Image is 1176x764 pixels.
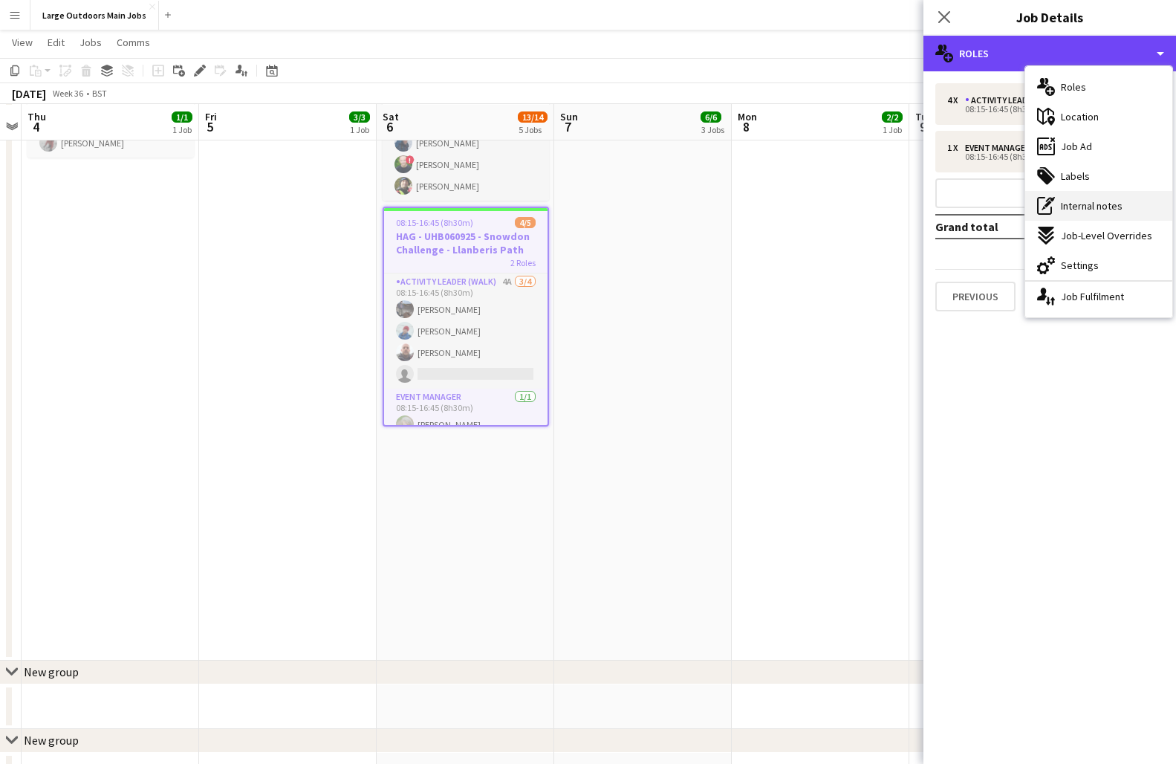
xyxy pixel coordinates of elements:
[117,36,150,49] span: Comms
[510,257,536,268] span: 2 Roles
[1061,110,1099,123] span: Location
[205,110,217,123] span: Fri
[515,217,536,228] span: 4/5
[111,33,156,52] a: Comms
[923,36,1176,71] div: Roles
[923,7,1176,27] h3: Job Details
[1061,229,1152,242] span: Job-Level Overrides
[947,95,965,106] div: 4 x
[349,111,370,123] span: 3/3
[947,106,1137,113] div: 08:15-16:45 (8h30m)
[915,110,932,123] span: Tue
[24,664,79,679] div: New group
[25,118,46,135] span: 4
[30,1,159,30] button: Large Outdoors Main Jobs
[701,111,721,123] span: 6/6
[396,217,473,228] span: 08:15-16:45 (8h30m)
[965,95,1073,106] div: Activity Leader (Walk)
[406,155,415,164] span: !
[27,110,46,123] span: Thu
[1061,80,1086,94] span: Roles
[48,36,65,49] span: Edit
[1061,140,1092,153] span: Job Ad
[1025,282,1172,311] div: Job Fulfilment
[350,124,369,135] div: 1 Job
[12,86,46,101] div: [DATE]
[518,111,548,123] span: 13/14
[558,118,578,135] span: 7
[79,36,102,49] span: Jobs
[383,110,399,123] span: Sat
[882,111,903,123] span: 2/2
[74,33,108,52] a: Jobs
[1061,259,1099,272] span: Settings
[738,110,757,123] span: Mon
[380,118,399,135] span: 6
[384,230,548,256] h3: HAG - UHB060925 - Snowdon Challenge - Llanberis Path
[172,111,192,123] span: 1/1
[172,124,192,135] div: 1 Job
[49,88,86,99] span: Week 36
[42,33,71,52] a: Edit
[24,733,79,748] div: New group
[1061,199,1123,213] span: Internal notes
[947,153,1137,161] div: 08:15-16:45 (8h30m)
[701,124,724,135] div: 3 Jobs
[965,143,1036,153] div: Event Manager
[935,282,1016,311] button: Previous
[1061,169,1090,183] span: Labels
[92,88,107,99] div: BST
[12,36,33,49] span: View
[6,33,39,52] a: View
[384,389,548,439] app-card-role: Event Manager1/108:15-16:45 (8h30m)[PERSON_NAME]
[935,215,1076,239] td: Grand total
[735,118,757,135] span: 8
[947,143,965,153] div: 1 x
[203,118,217,135] span: 5
[883,124,902,135] div: 1 Job
[935,178,1164,208] button: Add role
[384,273,548,389] app-card-role: Activity Leader (Walk)4A3/408:15-16:45 (8h30m)[PERSON_NAME][PERSON_NAME][PERSON_NAME]
[383,207,549,427] app-job-card: 08:15-16:45 (8h30m)4/5HAG - UHB060925 - Snowdon Challenge - Llanberis Path2 RolesActivity Leader ...
[913,118,932,135] span: 9
[560,110,578,123] span: Sun
[383,107,549,201] app-card-role: Activity Leader (Walk)3/306:15-17:00 (10h45m)[PERSON_NAME]![PERSON_NAME][PERSON_NAME]
[519,124,547,135] div: 5 Jobs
